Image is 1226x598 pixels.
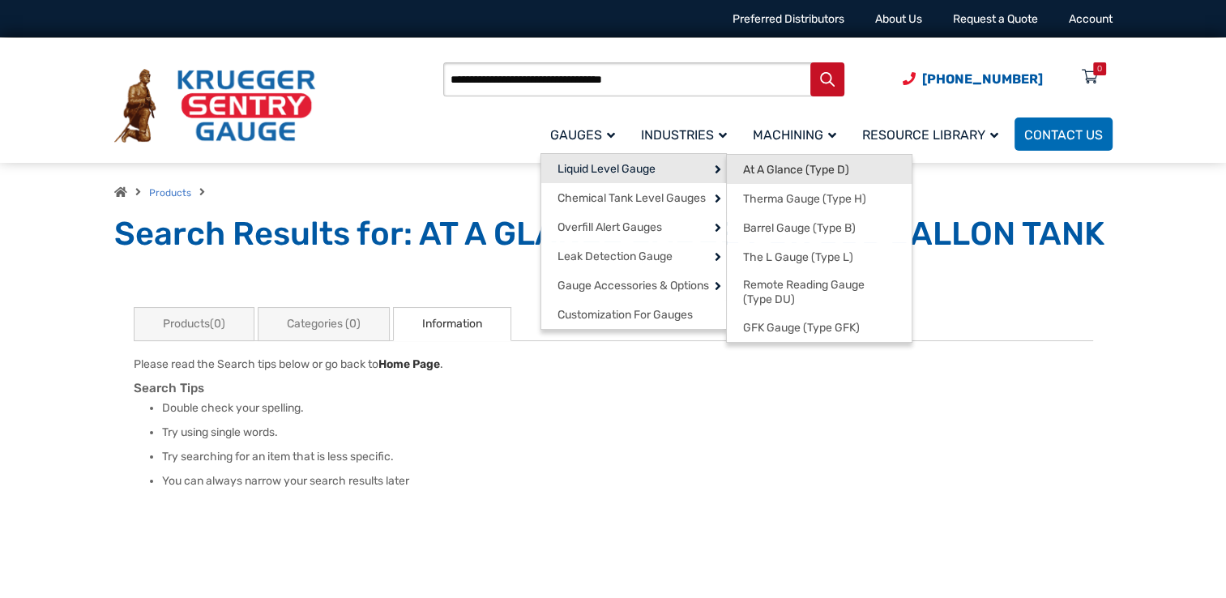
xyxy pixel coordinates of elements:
[114,214,1113,254] h1: Search Results for: AT A GLANCE GAUGE FOR 300 GALLON TANK
[540,115,631,153] a: Gauges
[733,12,844,26] a: Preferred Distributors
[743,163,849,177] span: At A Glance (Type D)
[922,71,1043,87] span: [PHONE_NUMBER]
[852,115,1015,153] a: Resource Library
[557,308,693,322] span: Customization For Gauges
[378,357,440,371] a: Home Page
[875,12,922,26] a: About Us
[541,154,726,183] a: Liquid Level Gauge
[557,162,656,177] span: Liquid Level Gauge
[134,307,254,341] a: Products(0)
[727,155,912,184] a: At A Glance (Type D)
[727,271,912,313] a: Remote Reading Gauge (Type DU)
[743,221,856,236] span: Barrel Gauge (Type B)
[1097,62,1102,75] div: 0
[258,307,390,341] a: Categories (0)
[743,250,853,265] span: The L Gauge (Type L)
[953,12,1038,26] a: Request a Quote
[743,115,852,153] a: Machining
[541,300,726,329] a: Customization For Gauges
[743,278,895,306] span: Remote Reading Gauge (Type DU)
[541,212,726,241] a: Overfill Alert Gauges
[393,307,511,341] a: Information
[162,473,1093,489] li: You can always narrow your search results later
[541,241,726,271] a: Leak Detection Gauge
[641,127,727,143] span: Industries
[550,127,615,143] span: Gauges
[1024,127,1103,143] span: Contact Us
[727,213,912,242] a: Barrel Gauge (Type B)
[727,242,912,271] a: The L Gauge (Type L)
[631,115,743,153] a: Industries
[134,381,1093,396] h3: Search Tips
[162,425,1093,441] li: Try using single words.
[541,183,726,212] a: Chemical Tank Level Gauges
[557,191,706,206] span: Chemical Tank Level Gauges
[903,69,1043,89] a: Phone Number (920) 434-8860
[862,127,998,143] span: Resource Library
[134,356,1093,373] p: Please read the Search tips below or go back to .
[727,313,912,342] a: GFK Gauge (Type GFK)
[557,279,709,293] span: Gauge Accessories & Options
[1015,117,1113,151] a: Contact Us
[162,449,1093,465] li: Try searching for an item that is less specific.
[753,127,836,143] span: Machining
[557,220,662,235] span: Overfill Alert Gauges
[149,187,191,199] a: Products
[727,184,912,213] a: Therma Gauge (Type H)
[743,192,866,207] span: Therma Gauge (Type H)
[541,271,726,300] a: Gauge Accessories & Options
[557,250,673,264] span: Leak Detection Gauge
[162,400,1093,416] li: Double check your spelling.
[743,321,860,335] span: GFK Gauge (Type GFK)
[1069,12,1113,26] a: Account
[114,69,315,143] img: Krueger Sentry Gauge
